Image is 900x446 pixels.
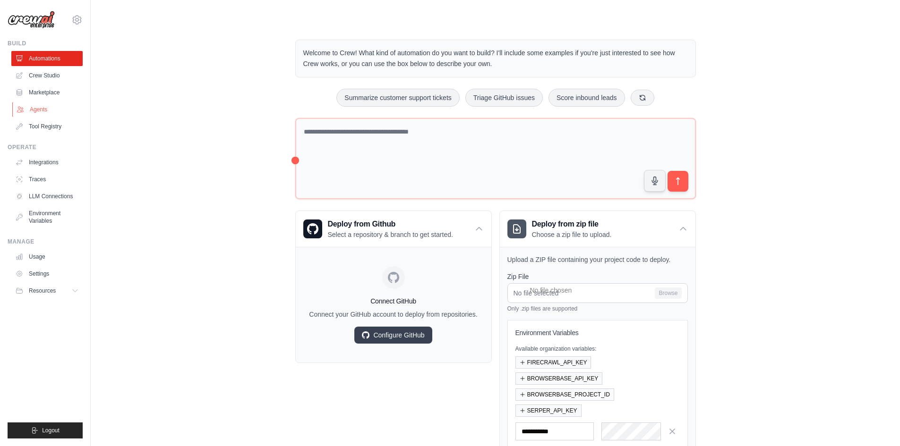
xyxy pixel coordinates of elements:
[11,68,83,83] a: Crew Studio
[515,328,680,337] h3: Environment Variables
[11,249,83,264] a: Usage
[8,40,83,47] div: Build
[328,219,453,230] h3: Deploy from Github
[11,189,83,204] a: LLM Connections
[8,143,83,151] div: Operate
[11,206,83,228] a: Environment Variables
[336,89,459,107] button: Summarize customer support tickets
[303,310,484,319] p: Connect your GitHub account to deploy from repositories.
[29,287,56,295] span: Resources
[507,272,688,281] label: Zip File
[11,155,83,170] a: Integrations
[507,255,688,264] p: Upload a ZIP file containing your project code to deploy.
[11,283,83,298] button: Resources
[12,102,84,117] a: Agents
[8,11,55,29] img: Logo
[532,219,612,230] h3: Deploy from zip file
[507,305,688,312] p: Only .zip files are supported
[328,230,453,239] p: Select a repository & branch to get started.
[515,404,582,417] button: SERPER_API_KEY
[11,85,83,100] a: Marketplace
[11,119,83,134] a: Tool Registry
[303,296,484,306] h4: Connect GitHub
[507,283,688,303] input: No file selected Browse
[549,89,625,107] button: Score inbound leads
[8,238,83,245] div: Manage
[515,372,603,385] button: BROWSERBASE_API_KEY
[11,266,83,281] a: Settings
[303,48,688,69] p: Welcome to Crew! What kind of automation do you want to build? I'll include some examples if you'...
[465,89,543,107] button: Triage GitHub issues
[515,388,614,401] button: BROWSERBASE_PROJECT_ID
[11,51,83,66] a: Automations
[42,427,60,434] span: Logout
[11,172,83,187] a: Traces
[8,422,83,438] button: Logout
[515,356,591,369] button: FIRECRAWL_API_KEY
[532,230,612,239] p: Choose a zip file to upload.
[515,345,680,353] p: Available organization variables:
[354,327,432,344] a: Configure GitHub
